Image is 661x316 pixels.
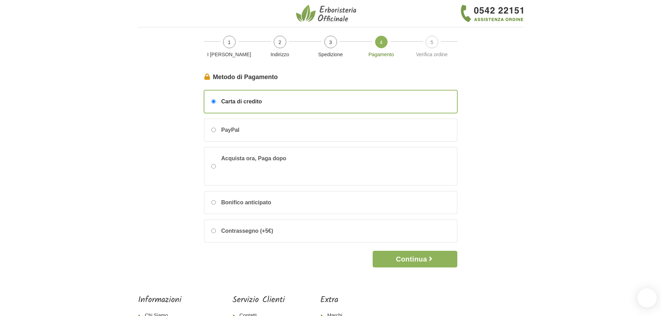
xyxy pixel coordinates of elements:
[211,128,216,132] input: PayPal
[221,97,262,106] span: Carta di credito
[221,163,325,176] iframe: PayPal Message 2
[223,36,236,48] span: 1
[211,229,216,233] input: Contrassegno (+5€)
[232,295,285,305] h5: Servizio Clienti
[221,126,239,134] span: PayPal
[373,251,457,267] button: Continua
[138,295,197,305] h5: Informazioni
[324,36,337,48] span: 3
[296,4,358,23] img: Erboristeria Officinale
[204,72,457,82] legend: Metodo di Pagamento
[221,198,271,207] span: Bonifico anticipato
[211,200,216,205] input: Bonifico anticipato
[375,36,388,48] span: 4
[637,288,657,308] iframe: Smartsupp widget button
[221,227,273,235] span: Contrassegno (+5€)
[207,51,252,59] p: I [PERSON_NAME]
[359,51,404,59] p: Pagamento
[211,99,216,104] input: Carta di credito
[221,154,325,178] span: Acquista ora, Paga dopo
[320,295,366,305] h5: Extra
[308,51,353,59] p: Spedizione
[257,51,303,59] p: Indirizzo
[211,164,216,169] input: Acquista ora, Paga dopo
[274,36,286,48] span: 2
